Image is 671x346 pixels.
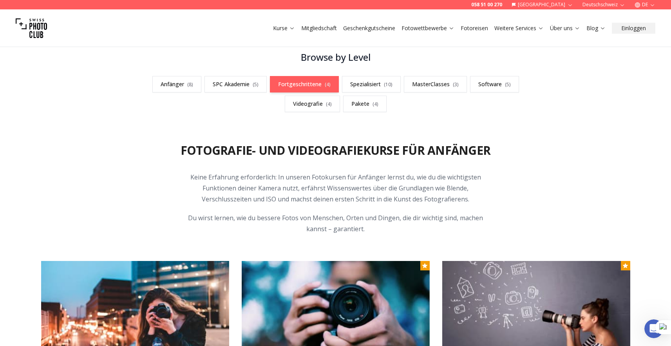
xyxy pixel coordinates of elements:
img: Profile image for Osan [22,4,35,17]
button: Übermitteln [125,127,141,143]
div: Hi 😀 Schön, dass du uns besuchst. Stell' uns gerne jederzeit Fragen oder hinterlasse ein Feedback. [13,58,122,81]
h1: Osan [38,4,54,10]
a: Anfänger(8) [152,76,201,92]
p: Keine Erfahrung erforderlich: In unseren Fotokursen für Anfänger lernst du, wie du die wichtigste... [185,172,486,205]
a: Mitgliedschaft [301,24,337,32]
a: MasterClasses(3) [404,76,467,92]
a: Weitere Services [494,24,544,32]
a: Fotowettbewerbe [402,24,454,32]
span: ( 5 ) [505,81,511,88]
a: Kurse [273,24,295,32]
a: Pakete(4) [343,96,387,112]
a: Über uns [550,24,580,32]
button: Mitgliedschaft [298,23,340,34]
a: Fotoreisen [461,24,488,32]
p: Du wirst lernen, wie du bessere Fotos von Menschen, Orten und Dingen, die dir wichtig sind, mache... [185,212,486,234]
span: ( 3 ) [453,81,459,88]
input: Enter your email [33,127,125,143]
span: Osan [19,97,33,102]
a: Blog [586,24,606,32]
button: Weitere Services [491,23,547,34]
div: Hi 😀 Schön, dass du uns besuchst. Stell' uns gerne jederzeit Fragen oder hinterlasse ein Feedback... [6,53,128,86]
iframe: Intercom live chat [644,319,663,338]
div: Schließen [137,3,152,17]
span: ( 4 ) [373,101,378,107]
span: ( 4 ) [325,81,331,88]
button: Kurse [270,23,298,34]
span: ( 5 ) [253,81,259,88]
span: ( 8 ) [187,81,193,88]
button: Einloggen [612,23,655,34]
a: SPC Akademie(5) [204,76,267,92]
a: Fortgeschrittene(4) [270,76,339,92]
a: Spezialisiert(10) [342,76,401,92]
h2: Fotografie- und Videografiekurse für Anfänger [181,143,490,158]
span: • Gerade eben [33,97,75,102]
span: ( 10 ) [384,81,392,88]
button: Fotoreisen [458,23,491,34]
div: Osan sagt… [6,53,150,165]
a: Videografie(4) [285,96,340,112]
img: Profile image for Osan [6,95,16,104]
button: Blog [583,23,609,34]
div: Osan • Vor 1m [13,87,47,92]
h3: Browse by Level [141,51,530,63]
p: Vor 3 Std aktiv [38,10,75,18]
a: Software(5) [470,76,519,92]
a: 058 51 00 270 [471,2,502,8]
a: Geschenkgutscheine [343,24,395,32]
span: ( 4 ) [326,101,332,107]
button: Über uns [547,23,583,34]
img: Swiss photo club [16,13,47,44]
button: Home [123,3,137,18]
button: Geschenkgutscheine [340,23,398,34]
button: Fotowettbewerbe [398,23,458,34]
button: go back [5,3,20,18]
div: Email [33,118,141,125]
